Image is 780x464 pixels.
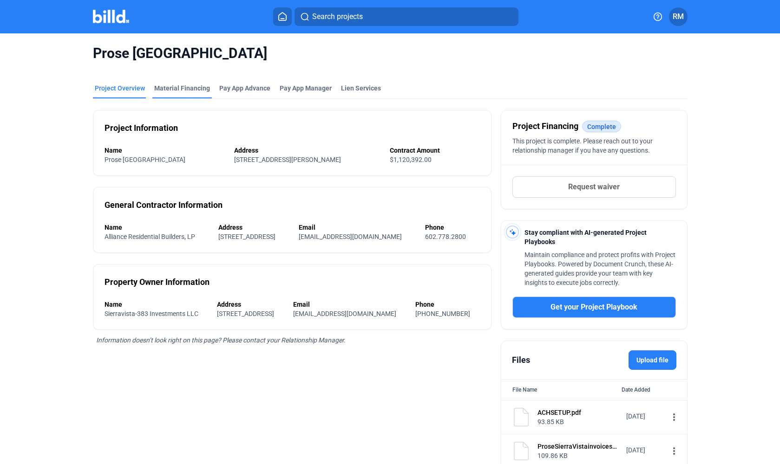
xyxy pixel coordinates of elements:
div: Pay App Advance [219,84,270,93]
span: Stay compliant with AI-generated Project Playbooks [524,229,647,245]
span: Sierravista-383 Investments LLC [105,310,198,317]
span: Project Financing [512,120,578,133]
div: Files [512,354,530,367]
div: General Contractor Information [105,199,223,212]
div: 93.85 KB [537,417,620,426]
span: Pay App Manager [280,84,332,93]
span: [STREET_ADDRESS][PERSON_NAME] [234,156,341,163]
span: $1,120,392.00 [390,156,432,163]
span: [STREET_ADDRESS] [218,233,275,240]
span: Prose [GEOGRAPHIC_DATA] [105,156,185,163]
mat-icon: more_vert [669,412,680,423]
button: RM [669,7,688,26]
label: Upload file [629,350,676,370]
span: RM [673,11,684,22]
span: Request waiver [568,181,620,193]
div: Address [234,146,380,155]
span: Information doesn’t look right on this page? Please contact your Relationship Manager. [96,336,346,344]
div: 109.86 KB [537,451,620,460]
div: [DATE] [626,445,663,455]
div: Email [299,223,416,232]
div: Contract Amount [390,146,479,155]
span: [EMAIL_ADDRESS][DOMAIN_NAME] [293,310,396,317]
div: Email [293,300,406,309]
span: [EMAIL_ADDRESS][DOMAIN_NAME] [299,233,402,240]
span: This project is complete. Please reach out to your relationship manager if you have any questions. [512,137,653,154]
div: Address [218,223,289,232]
div: ProseSierraVistainvoicesGeneralShaleBrick.pdf [537,442,620,451]
img: document [512,408,531,426]
button: Get your Project Playbook [512,296,676,318]
span: [STREET_ADDRESS] [217,310,274,317]
img: document [512,442,531,460]
button: Request waiver [512,176,676,198]
span: Maintain compliance and protect profits with Project Playbooks. Powered by Document Crunch, these... [524,251,675,286]
mat-chip: Complete [582,121,621,132]
div: Lien Services [341,84,381,93]
div: Name [105,300,208,309]
span: Alliance Residential Builders, LP [105,233,195,240]
div: Name [105,223,209,232]
button: Search projects [295,7,518,26]
div: Project Information [105,122,178,135]
img: Billd Company Logo [93,10,130,23]
div: Property Owner Information [105,276,210,289]
div: [DATE] [626,412,663,421]
span: [PHONE_NUMBER] [415,310,470,317]
div: Project Overview [95,84,145,93]
span: Get your Project Playbook [551,302,637,313]
div: Date Added [622,385,676,394]
div: Name [105,146,225,155]
div: Phone [425,223,480,232]
span: 602.778.2800 [425,233,466,240]
div: Address [217,300,284,309]
span: Search projects [312,11,363,22]
div: File Name [512,385,537,394]
div: Material Financing [154,84,210,93]
span: Prose [GEOGRAPHIC_DATA] [93,45,688,62]
div: Phone [415,300,480,309]
div: ACHSETUP.pdf [537,408,620,417]
mat-icon: more_vert [669,445,680,457]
